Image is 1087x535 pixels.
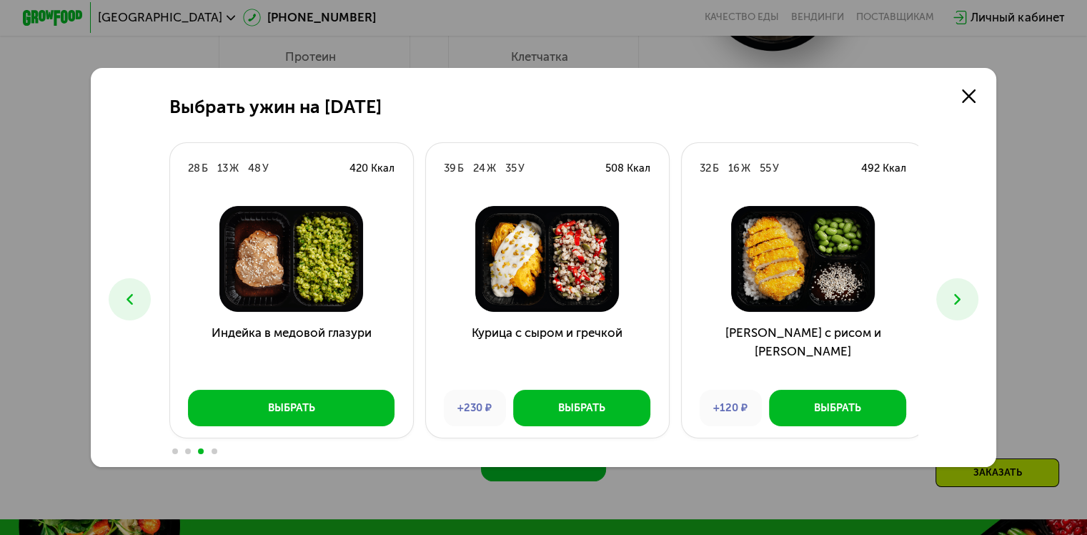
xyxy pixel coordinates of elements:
[505,161,517,176] div: 35
[741,161,750,176] div: Ж
[444,161,456,176] div: 39
[605,161,650,176] div: 508 Ккал
[682,324,925,378] h3: [PERSON_NAME] с рисом и [PERSON_NAME]
[248,161,261,176] div: 48
[861,161,906,176] div: 492 Ккал
[773,161,779,176] div: У
[202,161,208,176] div: Б
[182,206,400,312] img: Индейка в медовой глазури
[769,390,906,426] button: Выбрать
[188,161,200,176] div: 28
[262,161,269,176] div: У
[169,97,382,118] h2: Выбрать ужин на [DATE]
[426,324,669,378] h3: Курица с сыром и гречкой
[728,161,740,176] div: 16
[268,401,315,416] div: Выбрать
[713,161,719,176] div: Б
[170,324,413,378] h3: Индейка в медовой глазури
[513,390,650,426] button: Выбрать
[217,161,228,176] div: 13
[437,206,656,312] img: Курица с сыром и гречкой
[229,161,239,176] div: Ж
[349,161,394,176] div: 420 Ккал
[444,390,506,426] div: +230 ₽
[518,161,525,176] div: У
[457,161,464,176] div: Б
[700,161,711,176] div: 32
[558,401,605,416] div: Выбрать
[487,161,496,176] div: Ж
[693,206,912,312] img: Кацудон с рисом и эдамаме
[700,390,762,426] div: +120 ₽
[760,161,771,176] div: 55
[188,390,394,426] button: Выбрать
[814,401,861,416] div: Выбрать
[473,161,485,176] div: 24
